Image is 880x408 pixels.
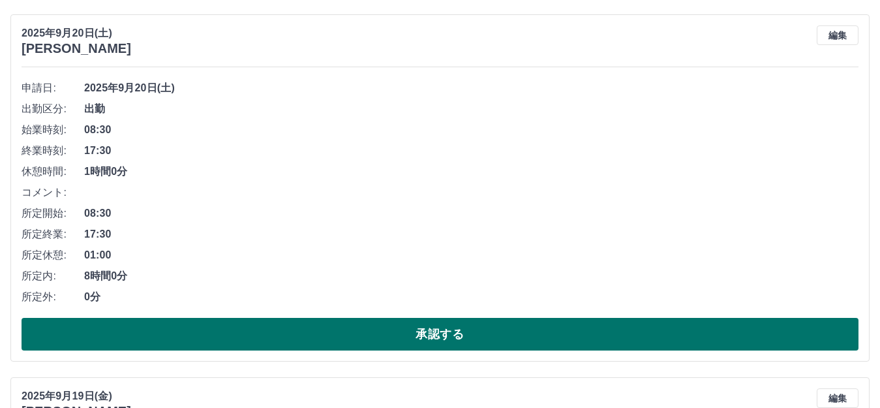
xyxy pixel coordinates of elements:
span: 0分 [84,289,858,305]
span: 2025年9月20日(土) [84,80,858,96]
span: 01:00 [84,247,858,263]
span: 所定開始: [22,206,84,221]
span: 所定終業: [22,227,84,242]
span: 終業時刻: [22,143,84,159]
button: 編集 [817,25,858,45]
span: コメント: [22,185,84,200]
span: 始業時刻: [22,122,84,138]
span: 17:30 [84,227,858,242]
span: 08:30 [84,206,858,221]
span: 所定休憩: [22,247,84,263]
span: 8時間0分 [84,268,858,284]
span: 申請日: [22,80,84,96]
button: 編集 [817,388,858,408]
span: 出勤 [84,101,858,117]
span: 所定内: [22,268,84,284]
span: 17:30 [84,143,858,159]
span: 1時間0分 [84,164,858,180]
p: 2025年9月19日(金) [22,388,131,404]
span: 08:30 [84,122,858,138]
span: 出勤区分: [22,101,84,117]
p: 2025年9月20日(土) [22,25,131,41]
span: 所定外: [22,289,84,305]
span: 休憩時間: [22,164,84,180]
h3: [PERSON_NAME] [22,41,131,56]
button: 承認する [22,318,858,351]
